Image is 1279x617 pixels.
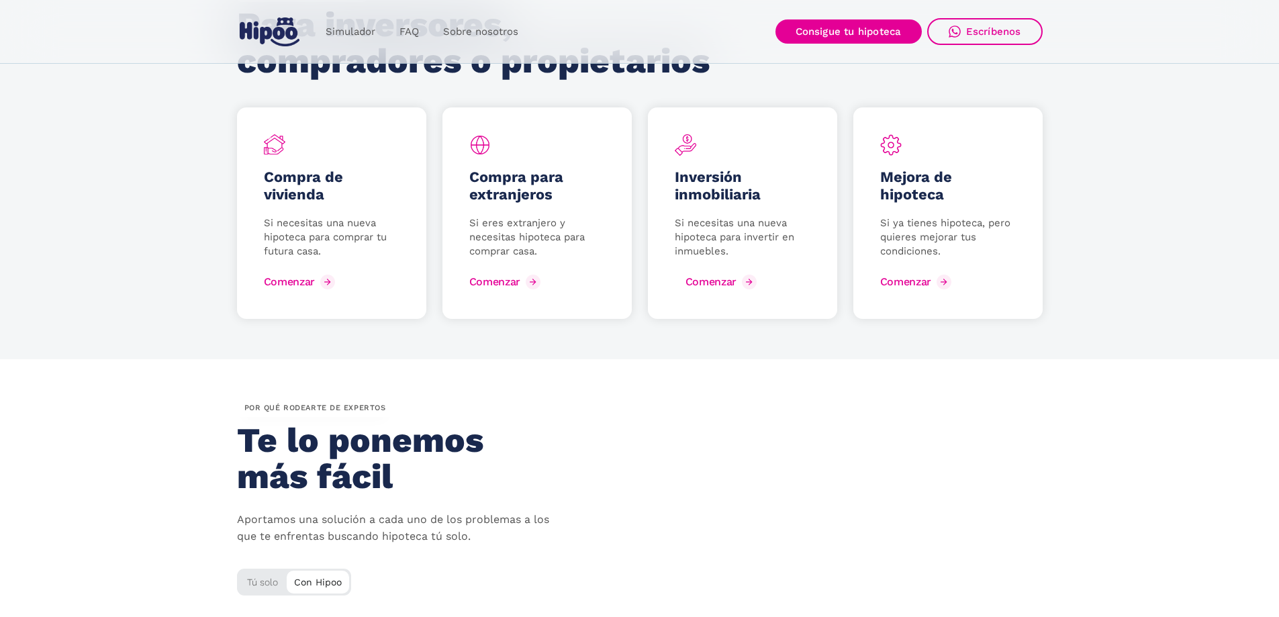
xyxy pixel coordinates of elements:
a: Comenzar [264,271,338,293]
a: Simulador [314,19,387,45]
a: Consigue tu hipoteca [775,19,922,44]
div: por QUÉ rodearte de expertos [237,399,393,417]
p: Si eres extranjero y necesitas hipoteca para comprar casa. [469,216,605,258]
p: Si ya tienes hipoteca, pero quieres mejorar tus condiciones. [880,216,1016,258]
div: Escríbenos [966,26,1021,38]
a: Sobre nosotros [431,19,530,45]
div: Comenzar [880,275,931,288]
a: home [237,12,303,52]
p: Aportamos una solución a cada uno de los problemas a los que te enfrentas buscando hipoteca tú solo. [237,512,559,545]
h2: Para inversores, compradores o propietarios [237,7,718,79]
h5: Mejora de hipoteca [880,169,1016,203]
a: Comenzar [675,271,760,293]
a: Comenzar [469,271,544,293]
div: Comenzar [685,275,737,288]
h2: Te lo ponemos más fácil [237,422,547,495]
div: Comenzar [264,275,315,288]
div: Con Hipoo [287,571,349,591]
a: Escríbenos [927,18,1043,45]
div: Tú solo [237,569,351,591]
h5: Inversión inmobiliaria [675,169,810,203]
h5: Compra para extranjeros [469,169,605,203]
a: Comenzar [880,271,955,293]
p: Si necesitas una nueva hipoteca para invertir en inmuebles. [675,216,810,258]
p: Si necesitas una nueva hipoteca para comprar tu futura casa. [264,216,399,258]
a: FAQ [387,19,431,45]
div: Comenzar [469,275,520,288]
h5: Compra de vivienda [264,169,399,203]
